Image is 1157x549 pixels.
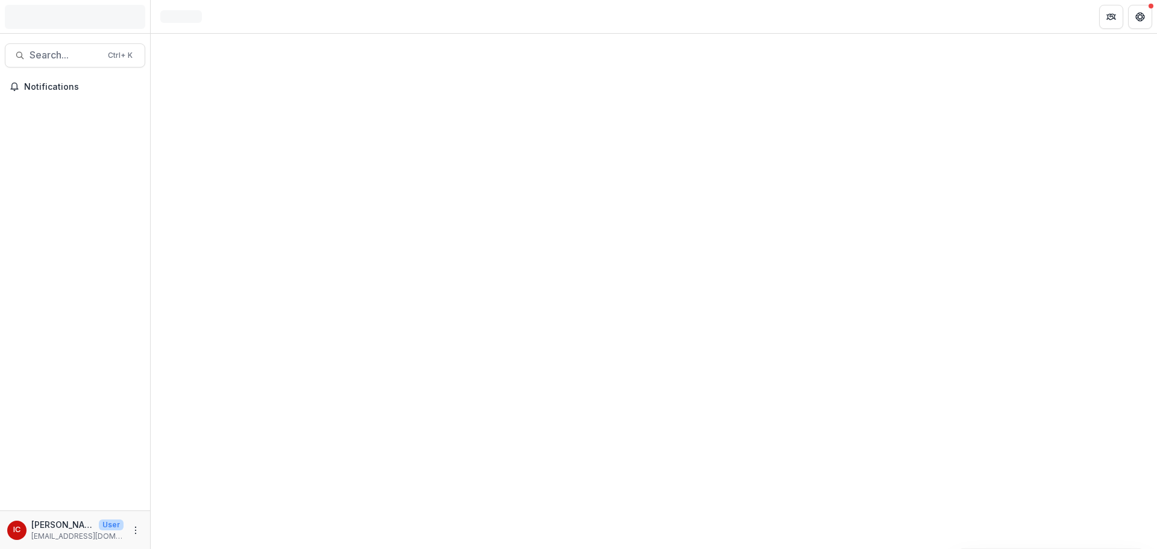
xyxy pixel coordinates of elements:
[5,43,145,67] button: Search...
[128,523,143,538] button: More
[155,8,207,25] nav: breadcrumb
[13,526,20,534] div: Ivory Clarke
[105,49,135,62] div: Ctrl + K
[24,82,140,92] span: Notifications
[1099,5,1123,29] button: Partners
[31,531,124,542] p: [EMAIL_ADDRESS][DOMAIN_NAME]
[31,518,94,531] p: [PERSON_NAME]
[30,49,101,61] span: Search...
[5,77,145,96] button: Notifications
[1128,5,1152,29] button: Get Help
[99,519,124,530] p: User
